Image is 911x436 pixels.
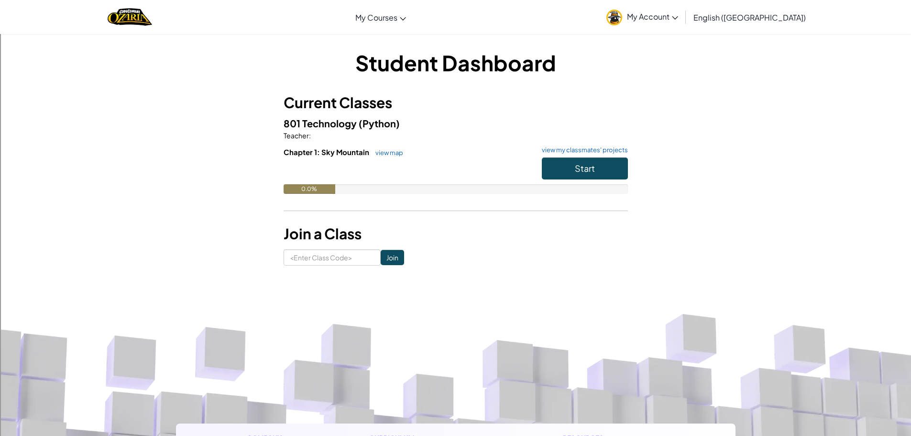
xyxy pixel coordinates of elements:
span: My Account [627,11,678,22]
a: My Courses [351,4,411,30]
span: English ([GEOGRAPHIC_DATA]) [693,12,806,22]
span: My Courses [355,12,397,22]
img: avatar [606,10,622,25]
a: English ([GEOGRAPHIC_DATA]) [689,4,811,30]
a: Ozaria by CodeCombat logo [108,7,152,27]
a: My Account [602,2,683,32]
img: Home [108,7,152,27]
